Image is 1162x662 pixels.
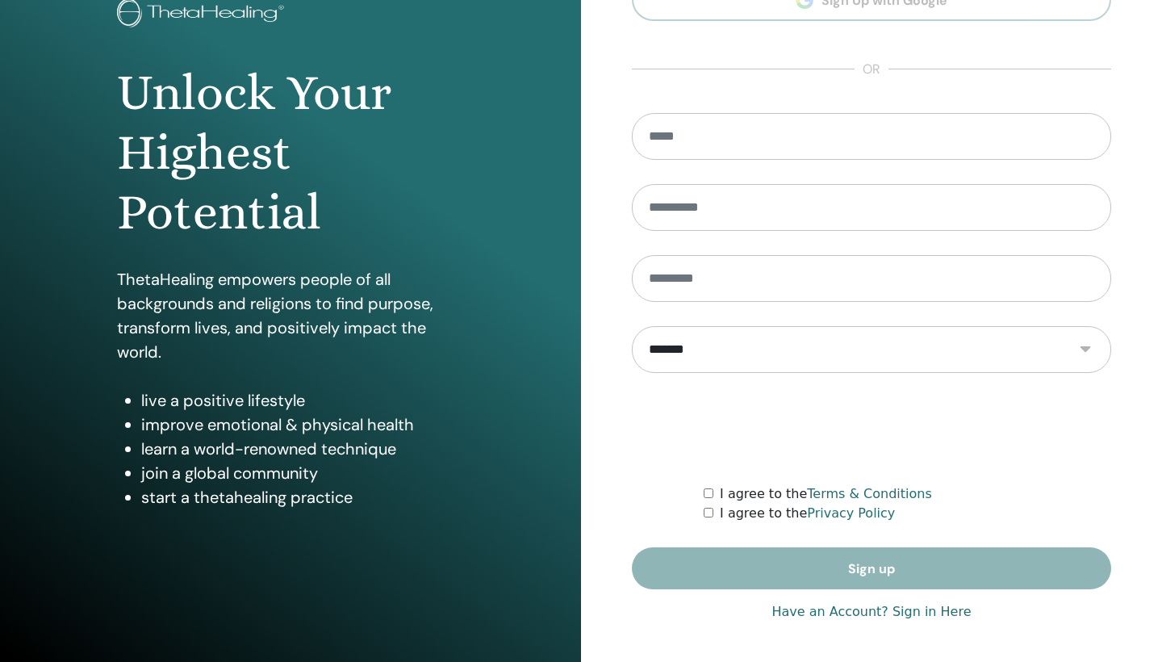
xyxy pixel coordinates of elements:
[855,60,888,79] span: or
[117,63,464,243] h1: Unlock Your Highest Potential
[141,461,464,485] li: join a global community
[141,437,464,461] li: learn a world-renowned technique
[720,504,895,523] label: I agree to the
[807,486,931,501] a: Terms & Conditions
[141,485,464,509] li: start a thetahealing practice
[749,397,994,460] iframe: reCAPTCHA
[141,388,464,413] li: live a positive lifestyle
[807,505,895,521] a: Privacy Policy
[720,484,932,504] label: I agree to the
[771,602,971,622] a: Have an Account? Sign in Here
[141,413,464,437] li: improve emotional & physical health
[117,267,464,364] p: ThetaHealing empowers people of all backgrounds and religions to find purpose, transform lives, a...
